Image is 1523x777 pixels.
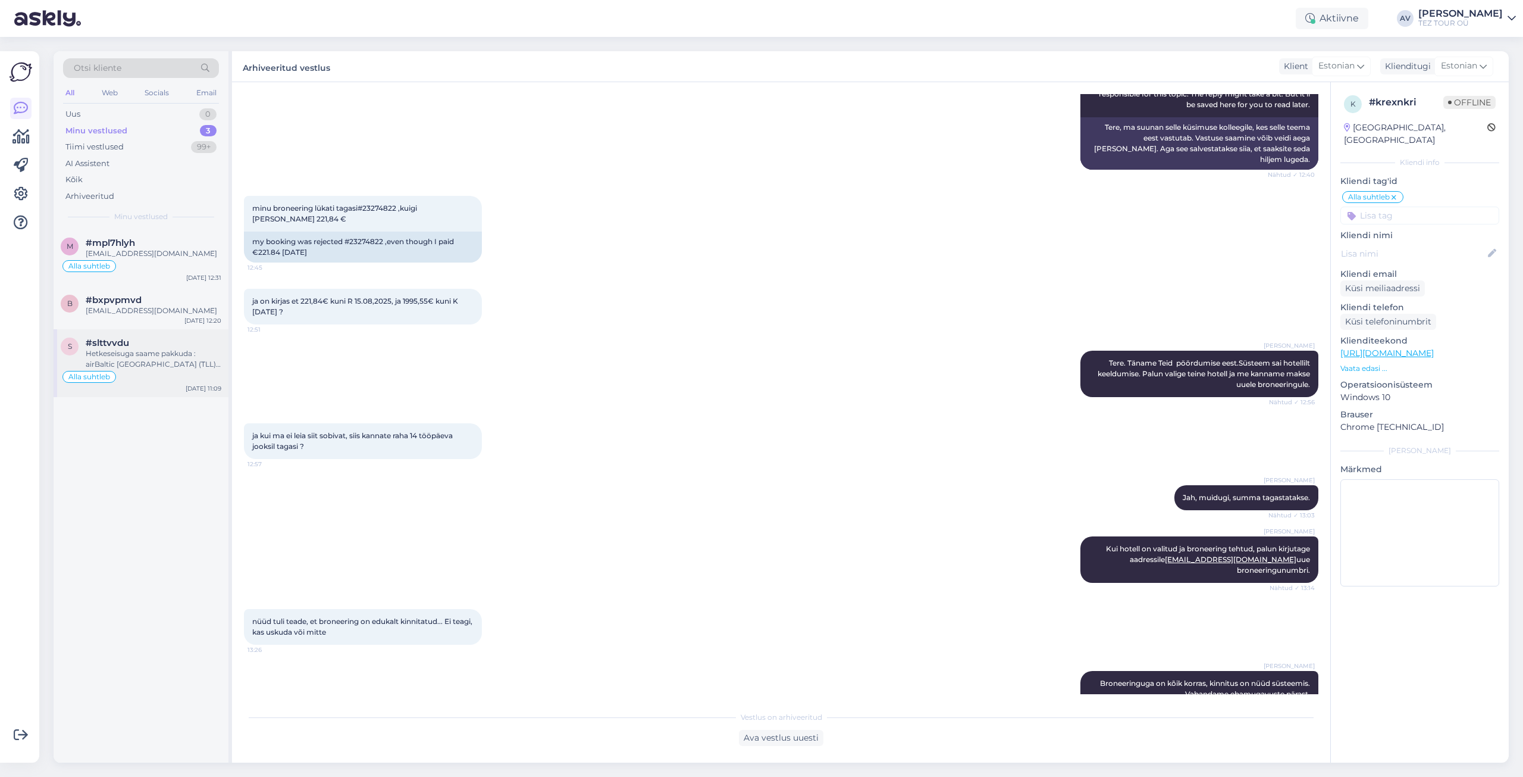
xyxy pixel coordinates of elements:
[1340,207,1499,224] input: Lisa tag
[68,263,110,270] span: Alla suhtleb
[1268,170,1315,179] span: Nähtud ✓ 12:40
[86,338,129,348] span: #slttvvdu
[739,730,823,746] div: Ava vestlus uuesti
[1279,60,1308,73] div: Klient
[1340,445,1499,456] div: [PERSON_NAME]
[252,297,460,316] span: ja on kirjas et 221,84€ kuni R 15.08,2025, ja 1995,55€ kuni K [DATE] ?
[247,325,292,334] span: 12:51
[65,174,83,186] div: Kõik
[1348,194,1390,201] span: Alla suhtleb
[1340,280,1425,297] div: Küsi meiliaadressi
[68,342,72,351] span: s
[1264,341,1315,350] span: [PERSON_NAME]
[1340,314,1436,330] div: Küsi telefoninumbrit
[86,248,221,259] div: [EMAIL_ADDRESS][DOMAIN_NAME]
[86,305,221,316] div: [EMAIL_ADDRESS][DOMAIN_NAME]
[1098,358,1312,389] span: Tere. Täname Teid pöördumise eest.Süsteem sai hotellilt keeldumise. Palun valige teine hotell ja ...
[1106,544,1312,575] span: Kui hotell on valitud ja broneering tehtud, palun kirjutage aadressile uue broneeringunumbri.
[1340,335,1499,347] p: Klienditeekond
[1264,476,1315,485] span: [PERSON_NAME]
[1418,18,1503,28] div: TEZ TOUR OÜ
[1397,10,1414,27] div: AV
[1318,60,1355,73] span: Estonian
[1165,555,1296,564] a: [EMAIL_ADDRESS][DOMAIN_NAME]
[200,125,217,137] div: 3
[1443,96,1496,109] span: Offline
[1340,348,1434,358] a: [URL][DOMAIN_NAME]
[86,238,135,248] span: #mpl7hlyh
[1264,661,1315,670] span: [PERSON_NAME]
[186,384,221,393] div: [DATE] 11:09
[114,211,168,222] span: Minu vestlused
[252,431,455,451] span: ja kui ma ei leia siit sobivat, siis kannate raha 14 tööpäeva jooksil tagasi ?
[1080,117,1318,170] div: Tere, ma suunan selle küsimuse kolleegile, kes selle teema eest vastutab. Vastuse saamine võib ve...
[1340,157,1499,168] div: Kliendi info
[1350,99,1356,108] span: k
[1269,398,1315,407] span: Nähtud ✓ 12:56
[1296,8,1368,29] div: Aktiivne
[63,85,77,101] div: All
[65,108,80,120] div: Uus
[184,316,221,325] div: [DATE] 12:20
[86,295,142,305] span: #bxpvpmvd
[65,141,124,153] div: Tiimi vestlused
[1270,583,1315,592] span: Nähtud ✓ 13:14
[741,712,822,723] span: Vestlus on arhiveeritud
[67,299,73,308] span: b
[1340,421,1499,433] p: Chrome [TECHNICAL_ID]
[65,191,114,202] div: Arhiveeritud
[67,242,73,251] span: m
[244,232,482,263] div: my booking was rejected #23274822 ,even though I paid €221.84 [DATE]
[243,58,330,74] label: Arhiveeritud vestlus
[247,645,292,654] span: 13:26
[247,263,292,272] span: 12:45
[1380,60,1431,73] div: Klienditugi
[1441,60,1477,73] span: Estonian
[1340,175,1499,188] p: Kliendi tag'id
[247,460,292,469] span: 12:57
[1268,511,1315,520] span: Nähtud ✓ 13:03
[1340,408,1499,421] p: Brauser
[252,617,474,636] span: nüüd tuli teade, et broneering on edukalt kinnitatud... Ei teagi, kas uskuda või mitte
[86,348,221,370] div: Hetkeseisuga saame pakkuda : airBaltic [GEOGRAPHIC_DATA] (TLL) - [GEOGRAPHIC_DATA] (HER) - [GEOGR...
[1340,301,1499,314] p: Kliendi telefon
[1418,9,1503,18] div: [PERSON_NAME]
[10,61,32,83] img: Askly Logo
[191,141,217,153] div: 99+
[1099,79,1312,109] span: Hello, I am routing this question to the colleague who is responsible for this topic. The reply m...
[1183,493,1310,502] span: Jah, muidugi, summa tagastatakse.
[252,204,419,223] span: minu broneering lükati tagasi#23274822 ,kuigi [PERSON_NAME] 221,84 €
[1264,527,1315,536] span: [PERSON_NAME]
[194,85,219,101] div: Email
[186,273,221,282] div: [DATE] 12:31
[1344,121,1487,146] div: [GEOGRAPHIC_DATA], [GEOGRAPHIC_DATA]
[199,108,217,120] div: 0
[1340,463,1499,476] p: Märkmed
[1418,9,1516,28] a: [PERSON_NAME]TEZ TOUR OÜ
[1341,247,1486,260] input: Lisa nimi
[1340,391,1499,404] p: Windows 10
[65,125,127,137] div: Minu vestlused
[1340,363,1499,374] p: Vaata edasi ...
[142,85,171,101] div: Socials
[65,158,109,170] div: AI Assistent
[1340,379,1499,391] p: Operatsioonisüsteem
[1100,679,1312,698] span: Broneeringuga on kõik korras, kinnitus on nüüd süsteemis. Vabandame ebamugavuste pärast.
[1369,95,1443,110] div: # krexnkri
[68,373,110,380] span: Alla suhtleb
[1340,268,1499,280] p: Kliendi email
[99,85,120,101] div: Web
[1340,229,1499,242] p: Kliendi nimi
[74,62,121,74] span: Otsi kliente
